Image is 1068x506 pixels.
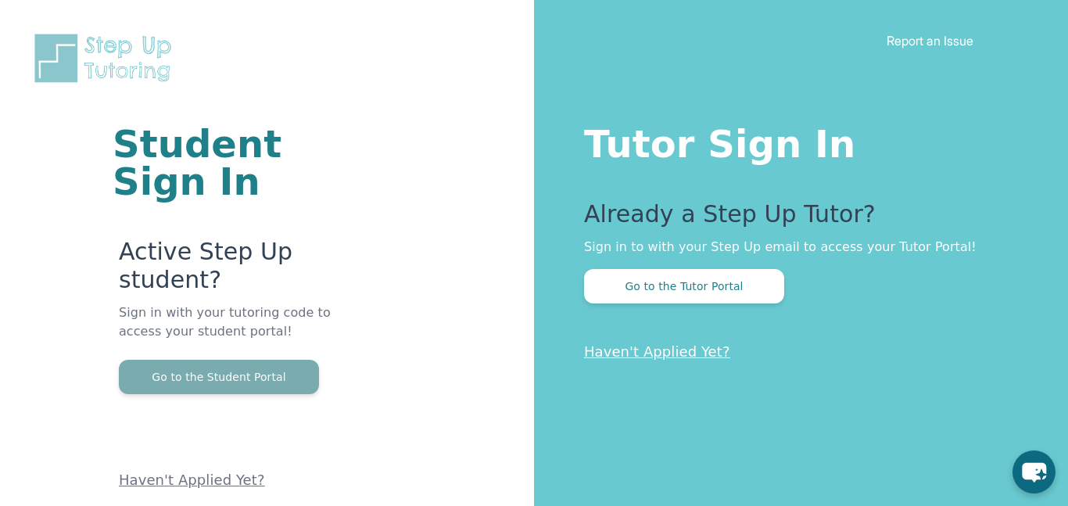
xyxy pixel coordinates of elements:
h1: Student Sign In [113,125,346,200]
a: Haven't Applied Yet? [584,343,730,360]
p: Already a Step Up Tutor? [584,200,1005,238]
p: Active Step Up student? [119,238,346,303]
a: Go to the Tutor Portal [584,278,784,293]
button: Go to the Tutor Portal [584,269,784,303]
button: Go to the Student Portal [119,360,319,394]
img: Step Up Tutoring horizontal logo [31,31,181,85]
a: Go to the Student Portal [119,369,319,384]
p: Sign in to with your Step Up email to access your Tutor Portal! [584,238,1005,257]
p: Sign in with your tutoring code to access your student portal! [119,303,346,360]
a: Report an Issue [887,33,973,48]
h1: Tutor Sign In [584,119,1005,163]
a: Haven't Applied Yet? [119,472,265,488]
button: chat-button [1012,450,1055,493]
